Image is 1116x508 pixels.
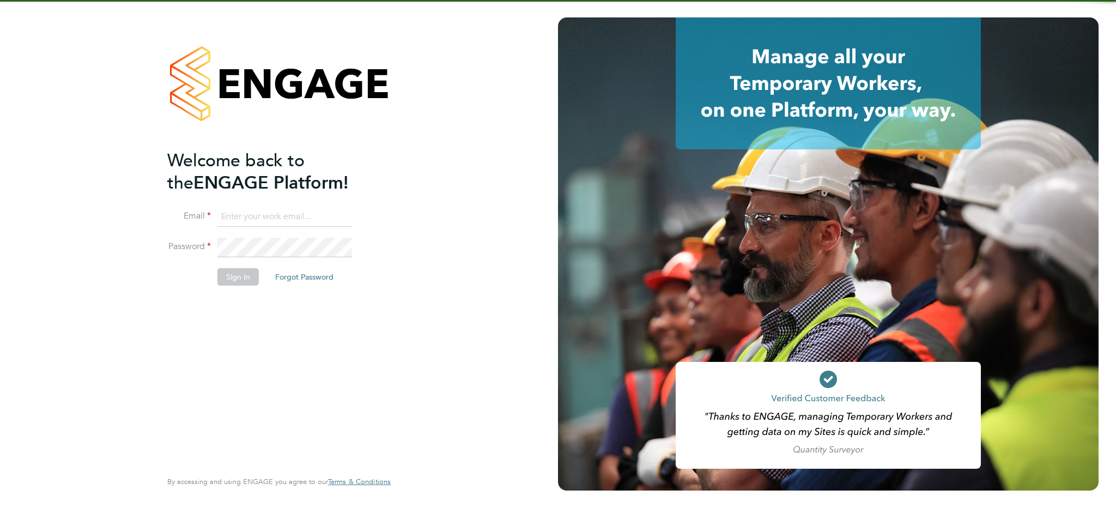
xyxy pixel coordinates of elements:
[167,210,211,222] label: Email
[266,268,342,286] button: Forgot Password
[167,149,380,194] h2: ENGAGE Platform!
[167,241,211,252] label: Password
[217,207,352,227] input: Enter your work email...
[167,477,391,486] span: By accessing and using ENGAGE you agree to our
[167,150,305,193] span: Welcome back to the
[217,268,259,286] button: Sign In
[328,477,391,486] a: Terms & Conditions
